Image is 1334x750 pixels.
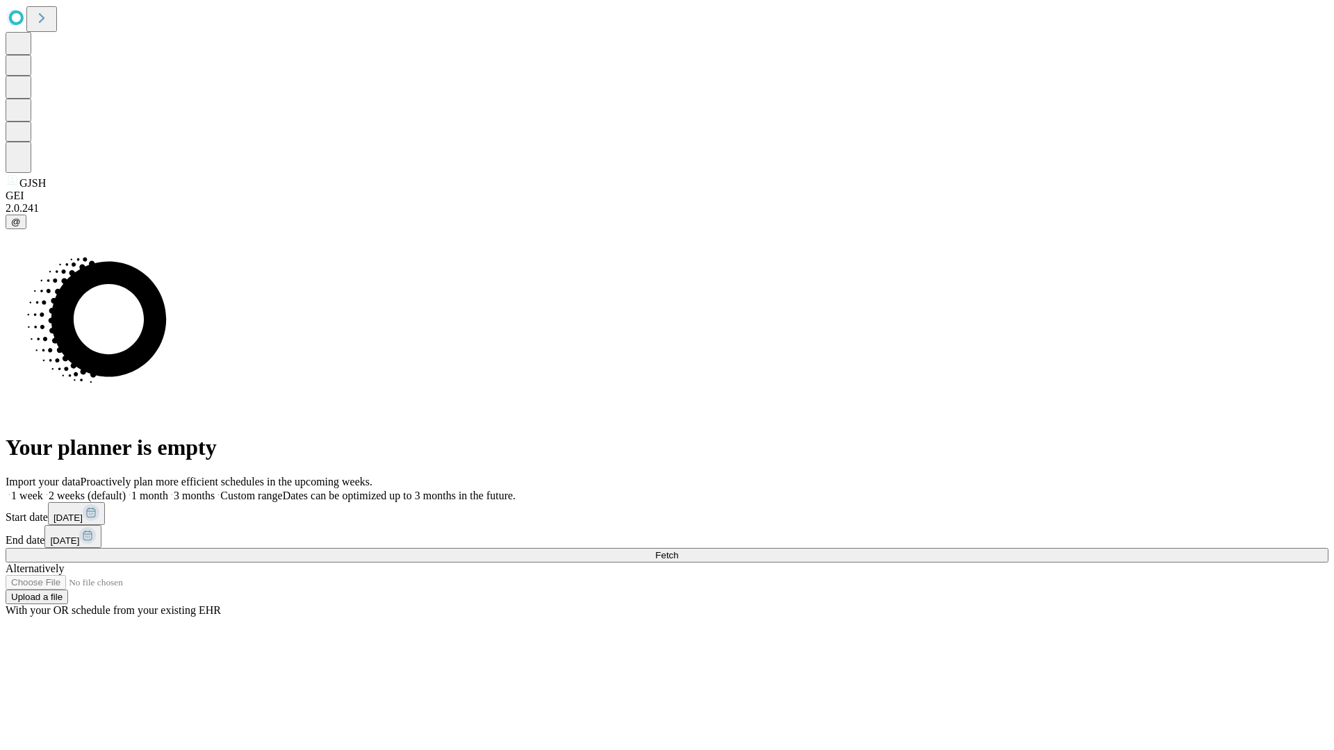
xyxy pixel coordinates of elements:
button: @ [6,215,26,229]
div: GEI [6,190,1328,202]
span: Alternatively [6,562,64,574]
span: Proactively plan more efficient schedules in the upcoming weeks. [81,476,372,487]
div: 2.0.241 [6,202,1328,215]
span: [DATE] [50,535,79,546]
button: Upload a file [6,590,68,604]
span: GJSH [19,177,46,189]
span: @ [11,217,21,227]
span: 1 month [131,490,168,501]
span: [DATE] [53,512,83,523]
span: With your OR schedule from your existing EHR [6,604,221,616]
span: 2 weeks (default) [49,490,126,501]
span: Import your data [6,476,81,487]
span: 1 week [11,490,43,501]
button: [DATE] [44,525,101,548]
div: End date [6,525,1328,548]
h1: Your planner is empty [6,435,1328,460]
button: Fetch [6,548,1328,562]
span: Dates can be optimized up to 3 months in the future. [283,490,516,501]
span: Fetch [655,550,678,560]
span: Custom range [220,490,282,501]
button: [DATE] [48,502,105,525]
span: 3 months [174,490,215,501]
div: Start date [6,502,1328,525]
